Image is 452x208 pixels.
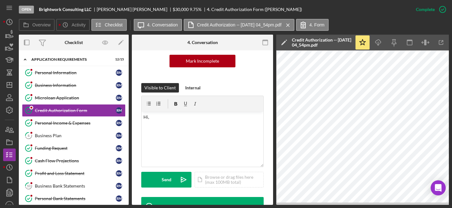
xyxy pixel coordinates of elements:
[186,55,219,67] div: Mark Incomplete
[22,142,126,155] a: Funding RequestRM
[22,66,126,79] a: Personal InformationRM
[35,158,116,163] div: Cash Flow Projections
[410,3,449,16] button: Complete
[116,170,122,177] div: R M
[35,95,116,100] div: Microloan Application
[116,145,122,151] div: R M
[116,120,122,126] div: R M
[35,196,116,201] div: Personal Bank Statements
[35,83,116,88] div: Business Information
[431,180,446,195] div: Open Intercom Messenger
[416,3,435,16] div: Complete
[113,58,124,61] div: 12 / 15
[39,7,91,12] b: Brightwork Consulting LLC
[22,155,126,167] a: Cash Flow ProjectionsRM
[22,79,126,92] a: Business InformationRM
[22,167,126,180] a: Profit and Loss StatementRM
[22,180,126,192] a: 10Business Bank StatementsRM
[35,171,116,176] div: Profit and Loss Statement
[141,83,179,93] button: Visible to Client
[35,146,116,151] div: Funding Request
[116,195,122,202] div: R M
[35,183,116,188] div: Business Bank Statements
[169,55,235,67] button: Mark Incomplete
[91,19,127,31] button: Checklist
[35,133,116,138] div: Business Plan
[56,19,89,31] button: Activity
[27,184,31,188] tspan: 10
[19,19,55,31] button: Overview
[28,133,30,138] tspan: 6
[97,7,173,12] div: [PERSON_NAME] [PERSON_NAME]
[309,22,325,27] label: 4. Form
[141,172,191,188] button: Send
[105,22,123,27] label: Checklist
[35,108,116,113] div: Credit Authorization Form
[22,117,126,129] a: Personal Income & ExpensesRM
[197,22,282,27] label: Credit Authorization -- [DATE] 04_54pm.pdf
[116,183,122,189] div: R M
[116,132,122,139] div: R M
[35,121,116,126] div: Personal Income & Expenses
[182,83,204,93] button: Internal
[116,70,122,76] div: R M
[22,192,126,205] a: Personal Bank StatementsRM
[116,158,122,164] div: R M
[8,204,11,207] text: PT
[185,83,201,93] div: Internal
[173,7,189,12] span: $30,000
[22,92,126,104] a: Microloan ApplicationRM
[184,19,294,31] button: Credit Authorization -- [DATE] 04_54pm.pdf
[22,129,126,142] a: 6Business PlanRM
[147,22,178,27] label: 4. Conversation
[207,7,302,12] div: 4. Credit Authorization Form ([PERSON_NAME])
[116,95,122,101] div: R M
[296,19,329,31] button: 4. Form
[144,83,176,93] div: Visible to Client
[19,6,34,14] div: Open
[116,82,122,88] div: R M
[292,37,352,48] div: Credit Authorization -- [DATE] 04_54pm.pdf
[72,22,85,27] label: Activity
[65,40,83,45] div: Checklist
[35,70,116,75] div: Personal Information
[32,22,51,27] label: Overview
[134,19,182,31] button: 4. Conversation
[143,114,262,121] p: Hi,
[22,104,126,117] a: Credit Authorization FormRM
[116,107,122,114] div: R M
[162,172,171,188] div: Send
[190,7,202,12] div: 9.75 %
[187,40,218,45] div: 4. Conversation
[31,58,108,61] div: APPLICATION REQUIREMENTS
